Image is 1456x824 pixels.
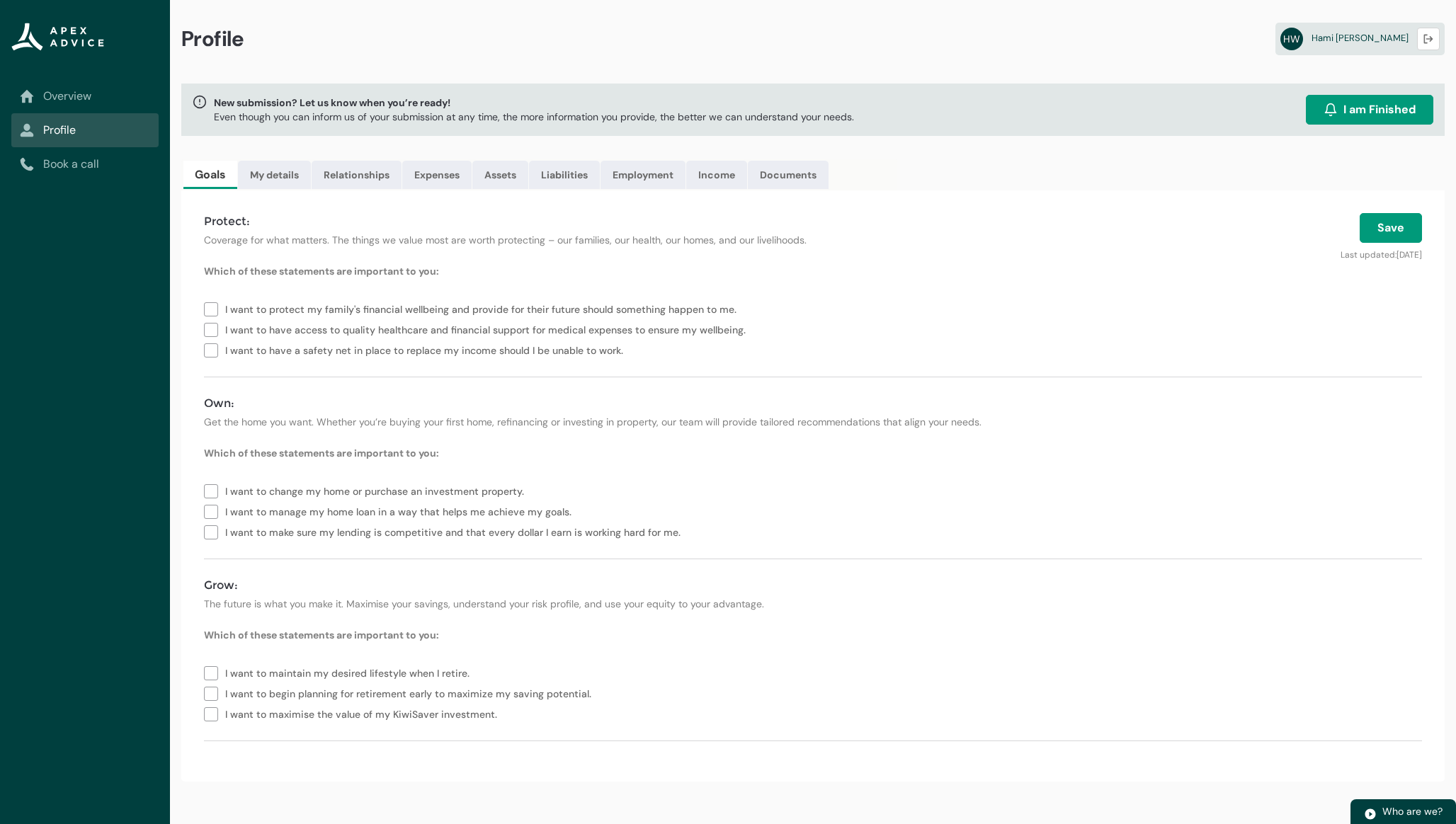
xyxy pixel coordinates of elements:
a: Profile [20,122,150,139]
h4: Grow: [204,577,1422,594]
span: I want to maintain my desired lifestyle when I retire. [225,662,475,682]
h4: Protect: [204,213,1011,230]
a: Assets [472,161,528,189]
span: I want to begin planning for retirement early to maximize my saving potential. [225,682,597,703]
span: I want to make sure my lending is competitive and that every dollar I earn is working hard for me. [225,521,686,542]
span: Profile [181,25,244,52]
span: I want to manage my home loan in a way that helps me achieve my goals. [225,500,577,521]
button: Logout [1417,28,1440,50]
a: HWHami [PERSON_NAME] [1275,23,1445,55]
abbr: HW [1280,28,1303,50]
span: I want to have access to quality healthcare and financial support for medical expenses to ensure ... [225,319,751,339]
p: Last updated: [1028,243,1422,261]
a: Documents [748,161,829,189]
a: Book a call [20,156,150,173]
span: Hami [PERSON_NAME] [1312,32,1409,44]
p: Even though you can inform us of your submission at any time, the more information you provide, t... [214,110,854,124]
span: I want to have a safety net in place to replace my income should I be unable to work. [225,339,629,360]
img: alarm.svg [1324,103,1338,117]
p: Which of these statements are important to you: [204,264,1422,278]
img: play.svg [1364,808,1377,820]
a: Expenses [402,161,472,189]
a: My details [238,161,311,189]
p: Which of these statements are important to you: [204,446,1422,460]
span: New submission? Let us know when you’re ready! [214,96,854,110]
a: Goals [183,161,237,189]
button: I am Finished [1306,95,1433,125]
p: The future is what you make it. Maximise your savings, understand your risk profile, and use your... [204,597,1422,611]
a: Relationships [312,161,402,189]
h4: Own: [204,395,1422,412]
button: Save [1360,213,1422,243]
lightning-formatted-date-time: [DATE] [1397,249,1422,261]
p: Get the home you want. Whether you’re buying your first home, refinancing or investing in propert... [204,415,1422,429]
nav: Sub page [11,79,159,181]
img: Apex Advice Group [11,23,104,51]
a: Employment [601,161,686,189]
span: I am Finished [1343,101,1416,118]
span: Who are we? [1382,805,1443,818]
span: I want to change my home or purchase an investment property. [225,480,530,500]
span: I want to maximise the value of my KiwiSaver investment. [225,703,503,723]
p: Coverage for what matters. The things we value most are worth protecting – our families, our heal... [204,233,1011,247]
p: Which of these statements are important to you: [204,628,1422,642]
a: Income [686,161,747,189]
a: Overview [20,88,150,105]
span: I want to protect my family's financial wellbeing and provide for their future should something h... [225,298,742,319]
a: Liabilities [529,161,600,189]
